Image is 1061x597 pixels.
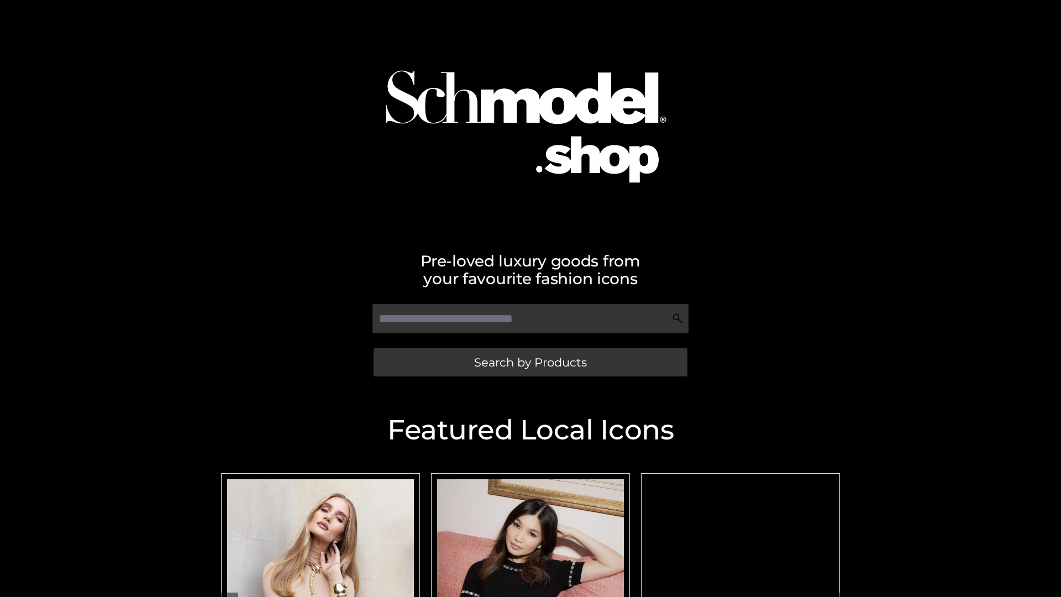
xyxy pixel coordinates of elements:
[474,357,587,368] span: Search by Products
[216,416,845,444] h2: Featured Local Icons​
[374,348,687,376] a: Search by Products
[672,313,683,324] img: Search Icon
[216,252,845,287] h2: Pre-loved luxury goods from your favourite fashion icons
